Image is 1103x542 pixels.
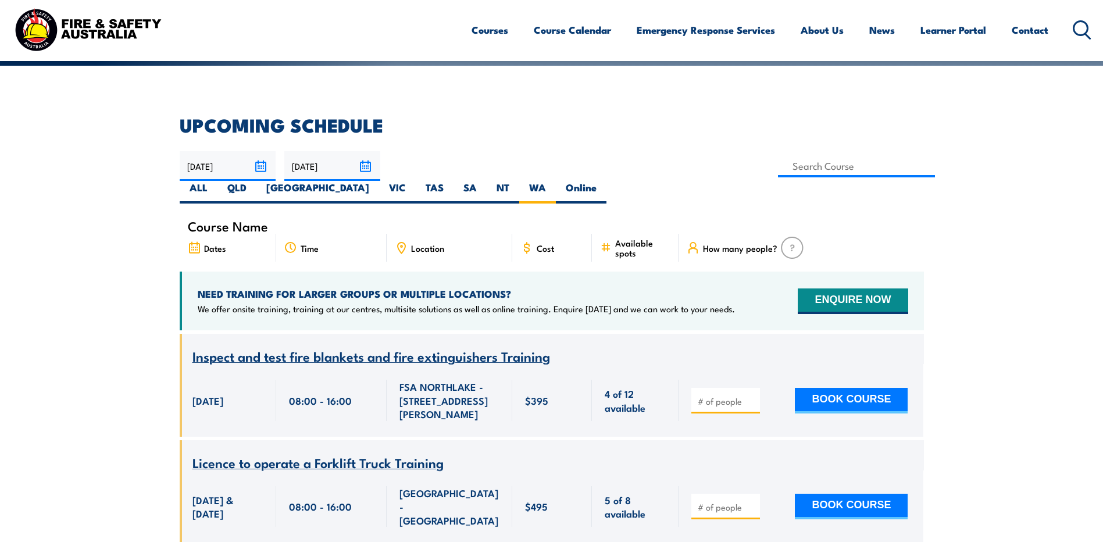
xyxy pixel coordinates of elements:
[192,493,263,520] span: [DATE] & [DATE]
[798,288,908,314] button: ENQUIRE NOW
[289,394,352,407] span: 08:00 - 16:00
[525,394,548,407] span: $395
[188,221,268,231] span: Course Name
[192,456,444,470] a: Licence to operate a Forklift Truck Training
[399,486,499,527] span: [GEOGRAPHIC_DATA] - [GEOGRAPHIC_DATA]
[534,15,611,45] a: Course Calendar
[284,151,380,181] input: To date
[605,493,666,520] span: 5 of 8 available
[198,287,735,300] h4: NEED TRAINING FOR LARGER GROUPS OR MULTIPLE LOCATIONS?
[472,15,508,45] a: Courses
[487,181,519,204] label: NT
[192,452,444,472] span: Licence to operate a Forklift Truck Training
[801,15,844,45] a: About Us
[180,151,276,181] input: From date
[217,181,256,204] label: QLD
[920,15,986,45] a: Learner Portal
[192,346,550,366] span: Inspect and test fire blankets and fire extinguishers Training
[411,243,444,253] span: Location
[637,15,775,45] a: Emergency Response Services
[301,243,319,253] span: Time
[519,181,556,204] label: WA
[1012,15,1048,45] a: Contact
[454,181,487,204] label: SA
[204,243,226,253] span: Dates
[180,116,924,133] h2: UPCOMING SCHEDULE
[256,181,379,204] label: [GEOGRAPHIC_DATA]
[289,500,352,513] span: 08:00 - 16:00
[399,380,499,420] span: FSA NORTHLAKE - [STREET_ADDRESS][PERSON_NAME]
[537,243,554,253] span: Cost
[795,388,908,413] button: BOOK COURSE
[416,181,454,204] label: TAS
[379,181,416,204] label: VIC
[198,303,735,315] p: We offer onsite training, training at our centres, multisite solutions as well as online training...
[698,395,756,407] input: # of people
[180,181,217,204] label: ALL
[698,501,756,513] input: # of people
[192,394,223,407] span: [DATE]
[703,243,777,253] span: How many people?
[192,350,550,364] a: Inspect and test fire blankets and fire extinguishers Training
[795,494,908,519] button: BOOK COURSE
[525,500,548,513] span: $495
[869,15,895,45] a: News
[605,387,666,414] span: 4 of 12 available
[556,181,606,204] label: Online
[615,238,670,258] span: Available spots
[778,155,936,177] input: Search Course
